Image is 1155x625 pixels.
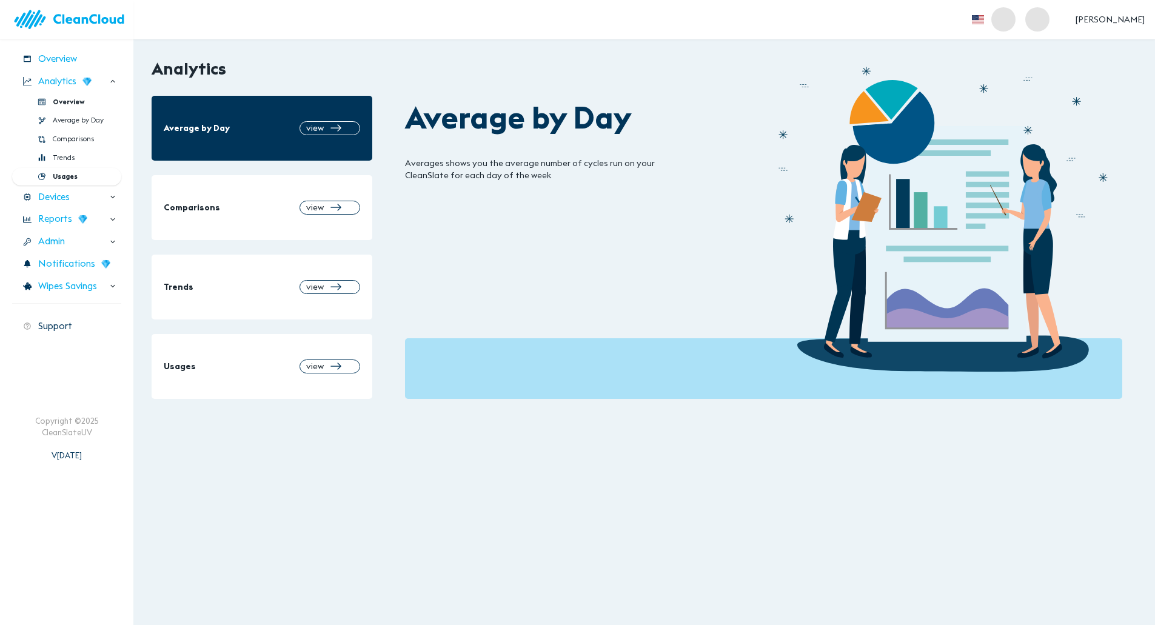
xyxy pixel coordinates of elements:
div: Notifications [12,253,121,275]
div: Trends [12,149,121,167]
div: Support [12,316,121,337]
span: view [306,122,324,134]
img: logo.83bc1f05.svg [12,2,133,37]
button: more [965,6,991,33]
h2: Analytics [152,59,226,79]
span: Usages [53,172,78,182]
span: view [306,281,324,293]
img: wD3W5TX8dC78QAAAABJRU5ErkJggg== [82,77,92,86]
span: Admin [38,235,65,249]
div: V [DATE] [52,438,82,461]
span: Overview [38,52,77,66]
div: Overview [12,48,121,70]
div: Overview [12,93,121,111]
span: [PERSON_NAME] [1088,12,1132,27]
img: wD3W5TX8dC78QAAAABJRU5ErkJggg== [101,259,110,269]
span: Analytics [38,75,76,89]
div: Reports [12,209,121,230]
span: Usages [164,360,196,372]
div: Averages shows you the average number of cycles run on your CleanSlate for each day of the week [405,157,692,181]
span: Comparisons [164,201,220,213]
img: flag_us.eb7bbaae.svg [972,15,984,24]
span: Overview [53,97,85,107]
span: Trends [53,153,75,163]
span: view [306,201,324,213]
div: Wipes Savings [12,276,121,297]
div: Admin [12,231,121,252]
span: Support [38,319,72,333]
span: view [306,360,324,372]
span: Wipes Savings [38,279,97,293]
img: wD3W5TX8dC78QAAAABJRU5ErkJggg== [78,215,87,224]
span: Reports [38,212,72,226]
img: img_analytics1.d34c4b49.svg [764,40,1122,398]
span: Average by Day [164,122,230,134]
div: Copyright © 2025 CleanSlateUV [35,415,99,438]
div: Analytics [12,71,121,92]
div: Usages [12,168,121,185]
div: Average by Day [12,112,121,129]
div: Comparisons [12,130,121,148]
span: Devices [38,190,70,204]
button: [PERSON_NAME] [1083,8,1137,31]
span: Notifications [38,257,95,271]
span: Average by Day [53,115,104,125]
span: Comparisons [53,134,94,144]
div: Devices [12,187,121,208]
span: Trends [164,281,193,293]
div: Average by Day [405,96,1122,139]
